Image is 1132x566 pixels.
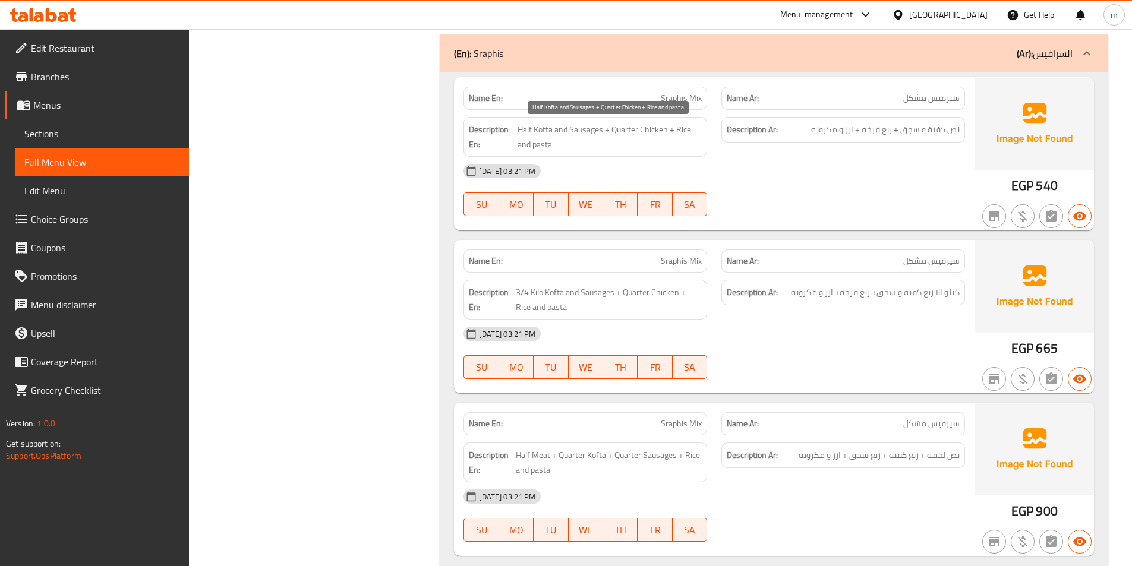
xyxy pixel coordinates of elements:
span: SA [677,359,702,376]
span: 665 [1036,337,1057,360]
span: TH [608,196,633,213]
button: Not branch specific item [982,530,1006,554]
button: SU [463,192,499,216]
strong: Description En: [469,285,513,314]
div: (En): Sraphis(Ar):السرافيس [440,34,1108,72]
div: [GEOGRAPHIC_DATA] [909,8,988,21]
span: EGP [1011,499,1033,523]
span: WE [573,196,598,213]
span: EGP [1011,174,1033,197]
a: Upsell [5,319,189,347]
strong: Description Ar: [727,285,778,300]
span: 3/4 Kilo Kofta and Sausages + Quarter Chicken + Rice and pasta [516,285,702,314]
span: 1.0.0 [37,416,55,431]
b: (Ar): [1017,45,1033,62]
span: MO [504,359,529,376]
span: Choice Groups [31,212,179,226]
button: MO [499,192,534,216]
strong: Description Ar: [727,448,778,463]
span: TH [608,521,633,539]
div: Menu-management [780,8,853,22]
button: TU [534,192,568,216]
button: Not has choices [1039,530,1063,554]
span: TU [538,196,563,213]
img: Ae5nvW7+0k+MAAAAAElFTkSuQmCC [975,77,1094,170]
span: Grocery Checklist [31,383,179,397]
span: m [1111,8,1118,21]
span: MO [504,196,529,213]
span: كيلو الا ربع كفته و سجق+ ربع فرخه+ ارز و مكرونه [791,285,960,300]
button: FR [638,192,672,216]
span: TH [608,359,633,376]
strong: Name Ar: [727,418,759,430]
strong: Name En: [469,92,503,105]
a: Coverage Report [5,347,189,376]
button: Not branch specific item [982,204,1006,228]
img: Ae5nvW7+0k+MAAAAAElFTkSuQmCC [975,240,1094,333]
a: Promotions [5,262,189,290]
span: Get support on: [6,436,61,451]
button: SA [673,355,707,379]
b: (En): [454,45,471,62]
span: FR [642,359,667,376]
span: TU [538,359,563,376]
span: سيرفيس مشکل [903,255,960,267]
span: FR [642,521,667,539]
button: SA [673,192,707,216]
span: MO [504,521,529,539]
button: Purchased item [1011,367,1035,391]
a: Grocery Checklist [5,376,189,404]
button: TH [603,192,638,216]
a: Choice Groups [5,205,189,233]
span: Upsell [31,326,179,340]
span: [DATE] 03:21 PM [474,491,540,502]
span: Sraphis Mix [661,92,702,105]
span: WE [573,521,598,539]
p: السرافيس [1017,46,1073,61]
strong: Name En: [469,255,503,267]
button: WE [569,518,603,542]
button: Available [1068,204,1092,228]
span: WE [573,359,598,376]
button: TU [534,355,568,379]
a: Branches [5,62,189,91]
button: Not has choices [1039,367,1063,391]
button: WE [569,192,603,216]
a: Sections [15,119,189,148]
button: SU [463,355,499,379]
span: SA [677,196,702,213]
span: SA [677,521,702,539]
a: Edit Menu [15,176,189,205]
span: [DATE] 03:21 PM [474,328,540,340]
span: Branches [31,69,179,84]
span: Menu disclaimer [31,298,179,312]
button: WE [569,355,603,379]
span: Sections [24,127,179,141]
button: Purchased item [1011,204,1035,228]
img: Ae5nvW7+0k+MAAAAAElFTkSuQmCC [975,403,1094,495]
span: Promotions [31,269,179,283]
span: Sraphis Mix [661,418,702,430]
a: Edit Restaurant [5,34,189,62]
strong: Name Ar: [727,92,759,105]
span: Sraphis Mix [661,255,702,267]
span: 540 [1036,174,1057,197]
span: Coupons [31,241,179,255]
button: MO [499,355,534,379]
button: SA [673,518,707,542]
button: TU [534,518,568,542]
button: TH [603,355,638,379]
a: Full Menu View [15,148,189,176]
span: سيرفيس مشکل [903,418,960,430]
span: Coverage Report [31,355,179,369]
button: FR [638,355,672,379]
button: Not has choices [1039,204,1063,228]
span: SU [469,521,494,539]
strong: Description Ar: [727,122,778,137]
span: 900 [1036,499,1057,523]
span: سيرفيس مشکل [903,92,960,105]
a: Menus [5,91,189,119]
button: MO [499,518,534,542]
span: TU [538,521,563,539]
span: Half Kofta and Sausages + Quarter Chicken + Rice and pasta [518,122,702,151]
